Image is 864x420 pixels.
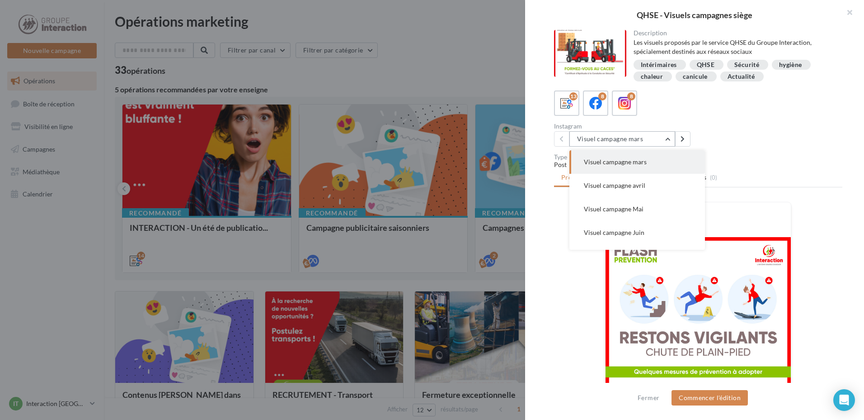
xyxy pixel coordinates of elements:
button: Fermer [634,392,663,403]
span: Visuel campagne Mai [584,205,643,213]
span: Visuel campagne Juin [584,229,644,236]
button: Visuel campagne mars [569,150,705,174]
button: Commencer l'édition [671,390,748,406]
div: hygiène [779,62,802,68]
div: 13 [569,92,578,100]
button: Visuel campagne Mai [569,197,705,221]
div: Description [634,30,836,36]
div: 8 [598,92,606,100]
div: 8 [627,92,635,100]
button: Visuel campagne Juin [569,221,705,244]
div: QHSE [697,62,714,68]
div: QHSE - Visuels campagnes siège [540,11,850,19]
div: Type [554,154,842,160]
button: Visuel campagne mars [569,131,675,147]
div: Les visuels proposés par le service QHSE du Groupe Interaction, spécialement destinés aux réseaux... [634,38,836,56]
div: chaleur [641,73,663,80]
span: Visuel campagne mars [584,158,647,166]
span: Visuel campagne avril [584,181,645,189]
div: Open Intercom Messenger [833,389,855,411]
div: Instagram [554,123,695,129]
div: canicule [683,73,708,80]
div: Actualité [728,73,755,80]
button: Visuel campagne avril [569,174,705,197]
div: Intérimaires [641,62,677,68]
span: (0) [710,174,718,181]
div: Post [554,160,842,169]
div: Sécurité [734,62,759,68]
